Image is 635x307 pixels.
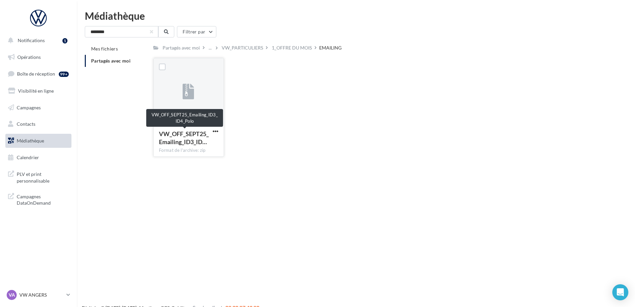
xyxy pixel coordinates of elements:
span: VW_OFF_SEPT25_Emailing_ID3_ID4_Polo [159,130,209,145]
span: Partagés avec moi [91,58,131,64]
span: Notifications [18,37,45,43]
span: Médiathèque [17,138,44,143]
a: Visibilité en ligne [4,84,73,98]
span: Opérations [17,54,41,60]
a: Calendrier [4,150,73,165]
a: Campagnes DataOnDemand [4,189,73,209]
button: Notifications 1 [4,33,70,47]
span: Contacts [17,121,35,127]
a: Campagnes [4,101,73,115]
div: VW_OFF_SEPT25_Emailing_ID3_ID4_Polo [146,109,223,127]
a: Contacts [4,117,73,131]
span: Visibilité en ligne [18,88,54,94]
span: Campagnes DataOnDemand [17,192,69,206]
a: Médiathèque [4,134,73,148]
span: Calendrier [17,155,39,160]
a: Opérations [4,50,73,64]
div: 1_OFFRE DU MOIS [272,44,312,51]
div: 99+ [59,72,69,77]
span: Mes fichiers [91,46,118,52]
div: ... [207,43,213,53]
span: PLV et print personnalisable [17,170,69,184]
div: Format de l'archive: zip [159,147,218,153]
a: Boîte de réception99+ [4,67,73,81]
div: EMAILING [319,44,342,51]
button: Filtrer par [177,26,216,37]
div: Open Intercom Messenger [612,284,628,300]
div: Médiathèque [85,11,627,21]
p: VW ANGERS [19,292,64,298]
div: 1 [62,38,67,43]
div: Partagés avec moi [163,44,200,51]
span: VA [9,292,15,298]
a: VA VW ANGERS [5,289,71,301]
span: Campagnes [17,104,41,110]
div: VW_PARTICULIERS [222,44,263,51]
span: Boîte de réception [17,71,55,77]
a: PLV et print personnalisable [4,167,73,187]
